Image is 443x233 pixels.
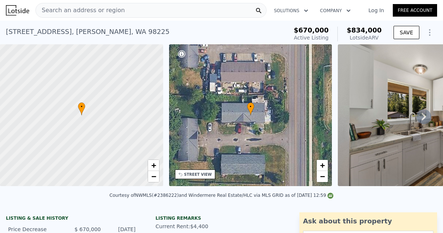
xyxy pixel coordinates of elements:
[347,34,382,41] div: Lotside ARV
[151,172,156,181] span: −
[184,172,212,177] div: STREET VIEW
[78,102,85,115] div: •
[317,160,328,171] a: Zoom in
[6,5,29,16] img: Lotside
[78,103,85,110] span: •
[294,26,329,34] span: $670,000
[107,226,135,233] div: [DATE]
[148,171,159,182] a: Zoom out
[327,193,333,199] img: NWMLS Logo
[247,103,254,110] span: •
[148,160,159,171] a: Zoom in
[155,223,190,229] span: Current Rent:
[36,6,125,15] span: Search an address or region
[320,172,325,181] span: −
[151,161,156,170] span: +
[6,27,169,37] div: [STREET_ADDRESS] , [PERSON_NAME] , WA 98225
[110,193,334,198] div: Courtesy of NWMLS (#2386222) and Windermere Real Estate/HLC via MLS GRID as of [DATE] 12:59
[8,226,66,233] div: Price Decrease
[393,4,437,17] a: Free Account
[347,26,382,34] span: $834,000
[155,215,287,221] div: Listing remarks
[314,4,357,17] button: Company
[320,161,325,170] span: +
[394,26,419,39] button: SAVE
[190,223,208,229] span: $4,400
[360,7,393,14] a: Log In
[6,215,138,223] div: LISTING & SALE HISTORY
[422,25,437,40] button: Show Options
[294,35,329,41] span: Active Listing
[317,171,328,182] a: Zoom out
[303,216,433,226] div: Ask about this property
[268,4,314,17] button: Solutions
[75,226,101,232] span: $ 670,000
[247,102,254,115] div: •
